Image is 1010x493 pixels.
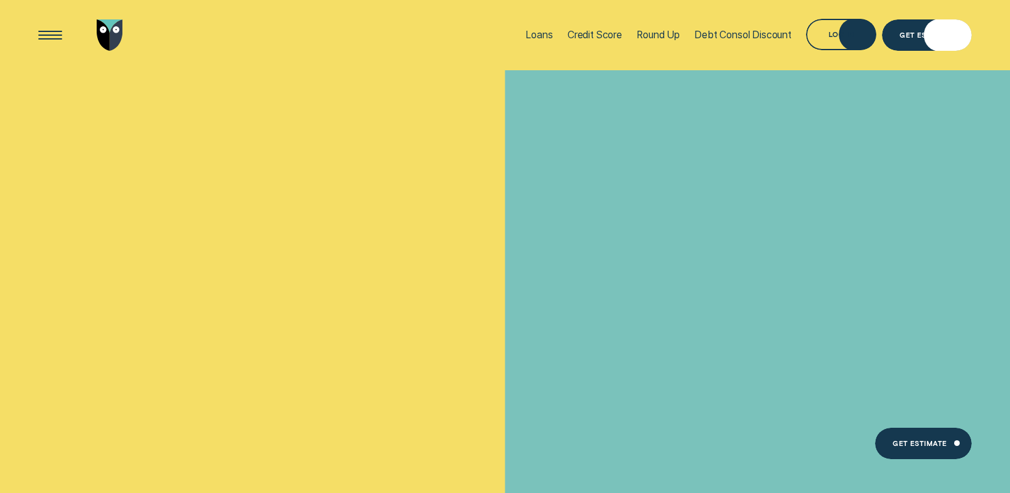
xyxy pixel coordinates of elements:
[38,175,342,322] h4: It’s a big world out there
[875,428,971,459] a: Get Estimate
[882,19,971,51] a: Get Estimate
[97,19,123,51] img: Wisr
[806,19,876,50] button: Log in
[35,19,66,51] button: Open Menu
[525,29,552,41] div: Loans
[567,29,622,41] div: Credit Score
[637,29,680,41] div: Round Up
[694,29,792,41] div: Debt Consol Discount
